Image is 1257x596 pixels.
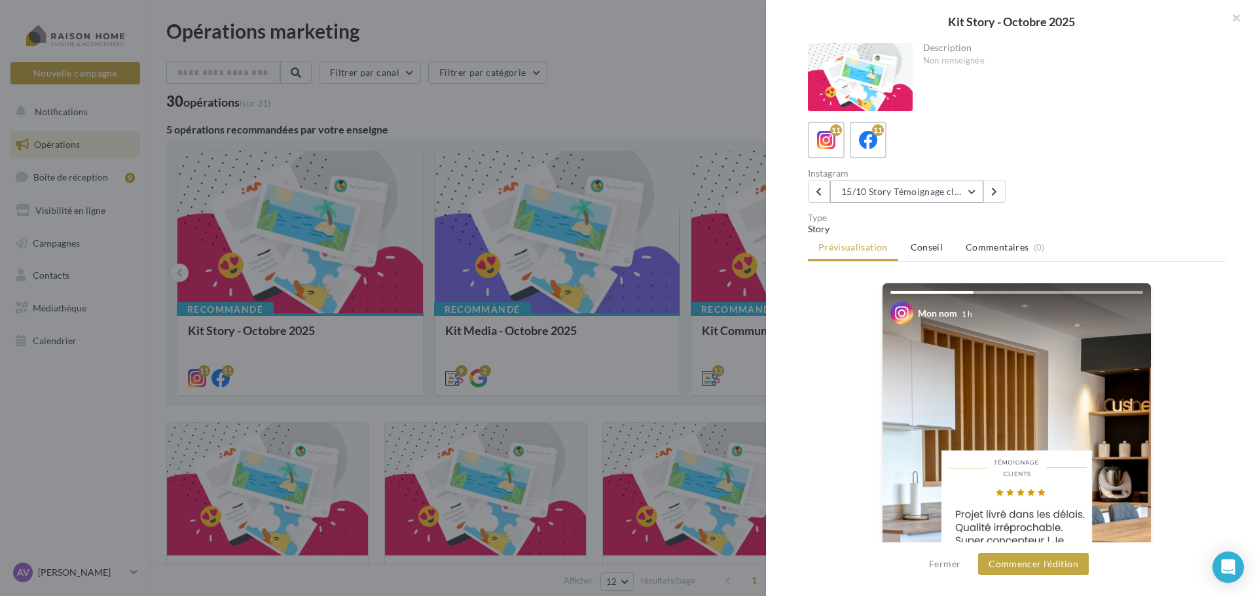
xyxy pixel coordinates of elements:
button: 15/10 Story Témoignage client [830,181,983,203]
div: 11 [830,124,842,136]
div: Mon nom [918,307,957,320]
button: Commencer l'édition [978,553,1089,575]
div: 11 [872,124,884,136]
div: Non renseignée [923,55,1216,67]
div: Instagram [808,169,1011,178]
div: Kit Story - Octobre 2025 [787,16,1236,27]
span: Commentaires [966,241,1029,254]
span: (0) [1034,242,1045,253]
div: Story [808,222,1226,236]
div: Type [808,213,1226,222]
button: Fermer [924,556,966,572]
span: Conseil [911,241,943,253]
div: 1 h [962,308,972,319]
div: Description [923,43,1216,52]
div: Open Intercom Messenger [1212,552,1244,583]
